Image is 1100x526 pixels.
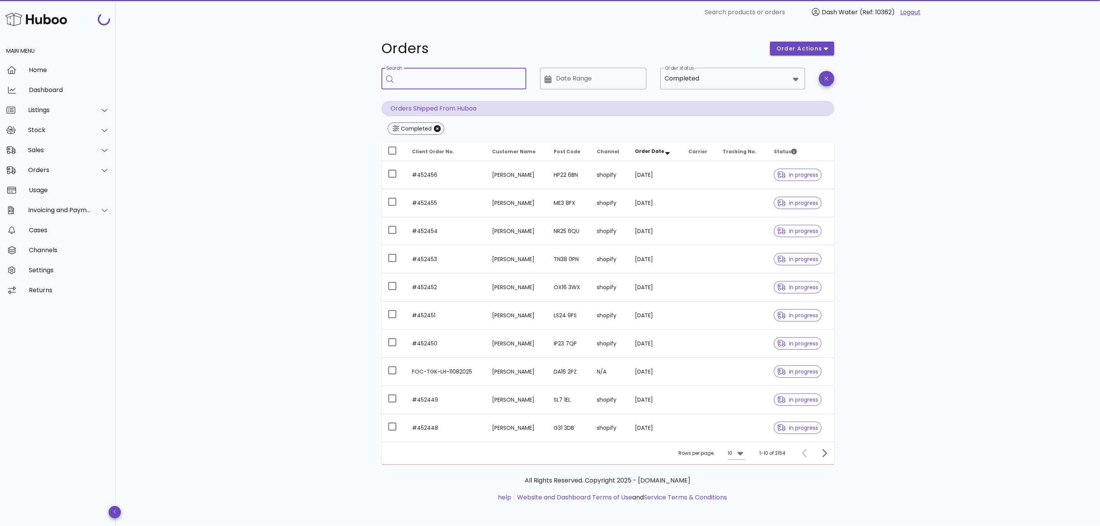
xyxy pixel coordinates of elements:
[776,45,822,53] span: order actions
[29,286,109,294] div: Returns
[644,493,727,502] a: Service Terms & Conditions
[406,330,486,358] td: #452450
[777,425,818,431] span: in progress
[388,476,828,485] p: All Rights Reserved. Copyright 2025 - [DOMAIN_NAME]
[29,266,109,274] div: Settings
[629,273,682,302] td: [DATE]
[547,217,591,245] td: NR25 6QU
[591,161,629,189] td: shopify
[486,273,547,302] td: [PERSON_NAME]
[486,358,547,386] td: [PERSON_NAME]
[777,313,818,318] span: in progress
[406,245,486,273] td: #452453
[486,161,547,189] td: [PERSON_NAME]
[486,302,547,330] td: [PERSON_NAME]
[777,397,818,402] span: in progress
[629,330,682,358] td: [DATE]
[629,142,682,161] th: Order Date: Sorted descending. Activate to remove sorting.
[629,189,682,217] td: [DATE]
[28,146,91,154] div: Sales
[406,273,486,302] td: #452452
[406,189,486,217] td: #452455
[486,330,547,358] td: [PERSON_NAME]
[554,148,580,155] span: Post Code
[486,414,547,442] td: [PERSON_NAME]
[682,142,717,161] th: Carrier
[777,285,818,290] span: in progress
[486,189,547,217] td: [PERSON_NAME]
[728,447,745,459] div: 10Rows per page:
[547,414,591,442] td: G31 3DB
[547,189,591,217] td: ME3 8FX
[406,142,486,161] th: Client Order No.
[774,148,797,155] span: Status
[777,256,818,262] span: in progress
[777,200,818,206] span: in progress
[486,142,547,161] th: Customer Name
[688,148,707,155] span: Carrier
[777,341,818,346] span: in progress
[498,493,511,502] a: help
[768,142,834,161] th: Status
[728,450,733,457] div: 10
[517,493,632,502] a: Website and Dashboard Terms of Use
[29,66,109,74] div: Home
[406,414,486,442] td: #452448
[635,148,664,154] span: Order Date
[514,493,727,502] li: and
[434,125,441,132] button: Close
[777,369,818,374] span: in progress
[660,68,805,89] div: Order statusCompleted
[382,42,761,55] h1: Orders
[665,65,694,71] label: Order status
[900,8,921,17] a: Logout
[629,358,682,386] td: [DATE]
[486,386,547,414] td: [PERSON_NAME]
[591,414,629,442] td: shopify
[591,358,629,386] td: N/A
[547,330,591,358] td: IP23 7QP
[28,166,91,174] div: Orders
[777,228,818,234] span: in progress
[760,450,786,457] div: 1-10 of 2154
[717,142,768,161] th: Tracking No.
[412,148,455,155] span: Client Order No.
[382,101,834,116] p: Orders Shipped From Huboo
[597,148,619,155] span: Channel
[386,65,402,71] label: Search
[591,386,629,414] td: shopify
[29,246,109,254] div: Channels
[817,446,831,460] button: Next page
[629,302,682,330] td: [DATE]
[5,11,67,27] img: Huboo Logo
[591,302,629,330] td: shopify
[406,358,486,386] td: FOC-TGK-LH-11082025
[406,217,486,245] td: #452454
[28,126,91,134] div: Stock
[723,148,757,155] span: Tracking No.
[822,8,858,17] span: Dash Water
[547,273,591,302] td: OX16 3WX
[406,161,486,189] td: #452456
[547,302,591,330] td: LS24 9FS
[770,42,834,55] button: order actions
[29,186,109,194] div: Usage
[29,226,109,234] div: Cases
[492,148,536,155] span: Customer Name
[591,189,629,217] td: shopify
[629,386,682,414] td: [DATE]
[486,217,547,245] td: [PERSON_NAME]
[591,217,629,245] td: shopify
[591,330,629,358] td: shopify
[629,414,682,442] td: [DATE]
[29,86,109,94] div: Dashboard
[547,358,591,386] td: DA16 2PZ
[406,386,486,414] td: #452449
[28,106,91,114] div: Listings
[629,161,682,189] td: [DATE]
[406,302,486,330] td: #452451
[399,125,432,132] div: Completed
[591,245,629,273] td: shopify
[486,245,547,273] td: [PERSON_NAME]
[591,273,629,302] td: shopify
